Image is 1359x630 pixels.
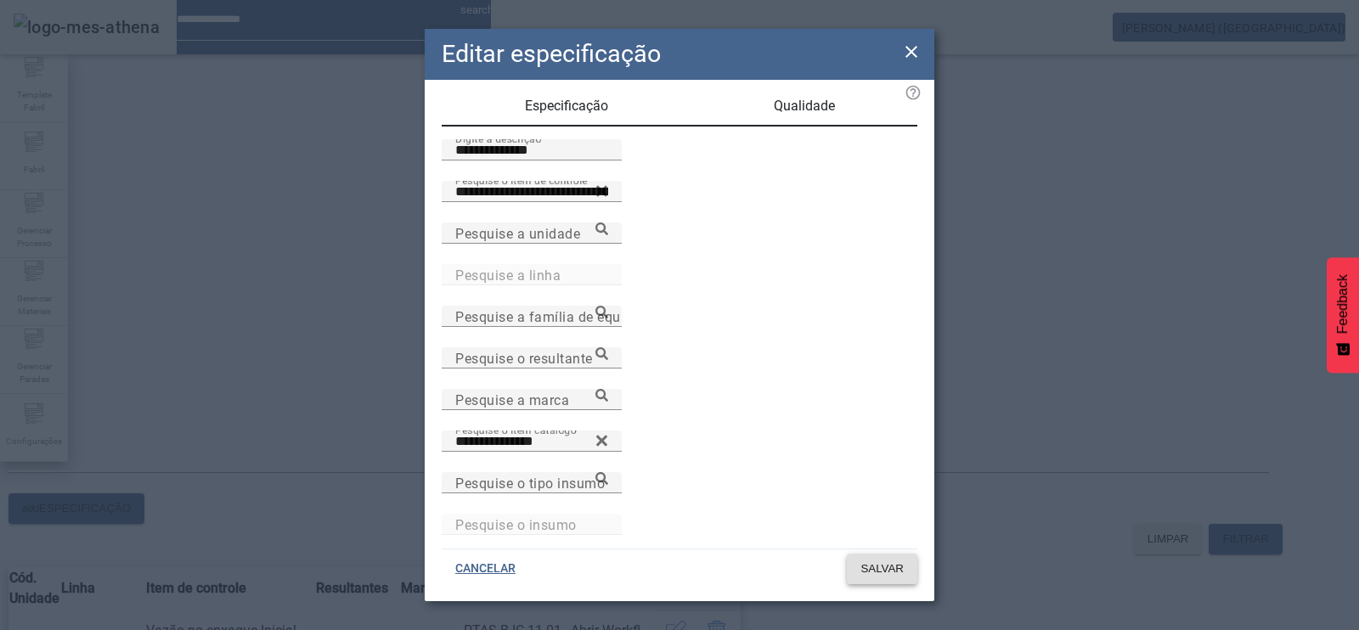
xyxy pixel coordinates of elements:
[455,308,681,324] mat-label: Pesquise a família de equipamento
[455,473,608,493] input: Number
[860,560,904,577] span: SALVAR
[847,554,917,584] button: SALVAR
[455,307,608,327] input: Number
[455,390,608,410] input: Number
[455,267,561,283] mat-label: Pesquise a linha
[455,182,608,202] input: Number
[455,475,605,491] mat-label: Pesquise o tipo insumo
[525,99,608,113] span: Especificação
[455,515,608,535] input: Number
[1335,274,1351,334] span: Feedback
[455,225,580,241] mat-label: Pesquise a unidade
[455,132,541,144] mat-label: Digite a descrição
[455,424,577,436] mat-label: Pesquise o item catálogo
[455,265,608,285] input: Number
[774,99,835,113] span: Qualidade
[455,223,608,244] input: Number
[455,391,569,408] mat-label: Pesquise a marca
[455,350,593,366] mat-label: Pesquise o resultante
[1327,257,1359,373] button: Feedback - Mostrar pesquisa
[455,516,577,532] mat-label: Pesquise o insumo
[455,431,608,452] input: Number
[455,174,588,186] mat-label: Pesquise o item de controle
[455,560,516,577] span: CANCELAR
[455,348,608,368] input: Number
[442,36,661,72] h2: Editar especificação
[442,554,529,584] button: CANCELAR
